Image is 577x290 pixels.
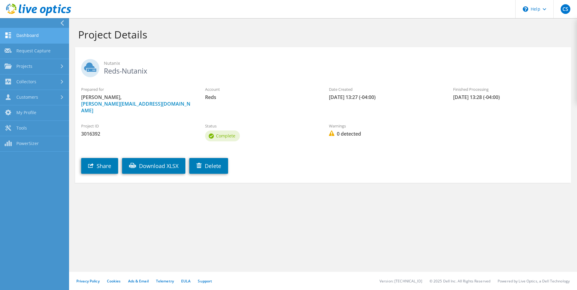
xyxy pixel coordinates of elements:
[81,101,191,114] a: [PERSON_NAME][EMAIL_ADDRESS][DOMAIN_NAME]
[498,278,570,284] li: Powered by Live Optics, a Dell Technology
[205,94,317,101] span: Reds
[429,278,490,284] li: © 2025 Dell Inc. All Rights Reserved
[81,130,193,137] span: 3016392
[78,28,565,41] h1: Project Details
[76,278,100,284] a: Privacy Policy
[205,86,317,92] label: Account
[216,133,235,139] span: Complete
[380,278,422,284] li: Version: [TECHNICAL_ID]
[181,278,191,284] a: EULA
[205,123,317,129] label: Status
[81,158,118,174] a: Share
[198,278,212,284] a: Support
[329,130,441,137] span: 0 detected
[329,86,441,92] label: Date Created
[81,94,193,114] span: [PERSON_NAME],
[329,123,441,129] label: Warnings
[453,86,565,92] label: Finished Processing
[81,59,565,74] h2: Reds-Nutanix
[81,123,193,129] label: Project ID
[81,86,193,92] label: Prepared for
[561,4,570,14] span: CS
[107,278,121,284] a: Cookies
[453,94,565,101] span: [DATE] 13:28 (-04:00)
[128,278,149,284] a: Ads & Email
[329,94,441,101] span: [DATE] 13:27 (-04:00)
[523,6,528,12] svg: \n
[104,60,565,67] span: Nutanix
[189,158,228,174] a: Delete
[122,158,185,174] a: Download XLSX
[156,278,174,284] a: Telemetry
